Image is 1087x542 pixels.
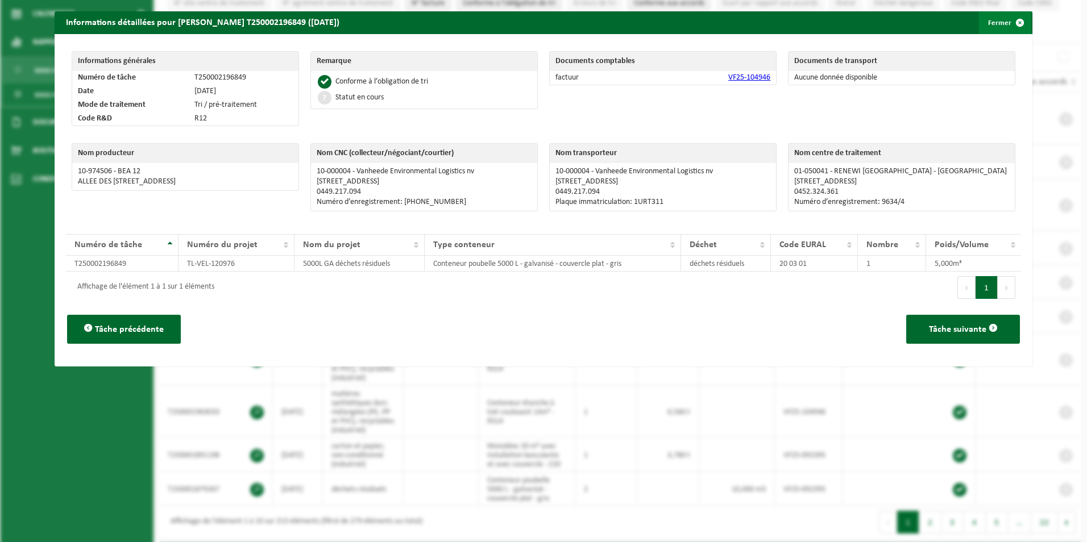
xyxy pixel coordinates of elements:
span: Type conteneur [433,240,495,249]
p: [STREET_ADDRESS] [794,177,1009,186]
span: Tâche suivante [929,325,986,334]
th: Informations générales [72,52,298,71]
p: [STREET_ADDRESS] [317,177,532,186]
span: Nombre [866,240,898,249]
td: Conteneur poubelle 5000 L - galvanisé - couvercle plat - gris [425,256,681,272]
h2: Informations détaillées pour [PERSON_NAME] T250002196849 ([DATE]) [55,11,351,33]
td: Tri / pré-traitement [189,98,298,112]
span: Nom du projet [303,240,360,249]
td: T250002196849 [66,256,179,272]
th: Documents de transport [789,52,990,71]
th: Nom producteur [72,144,298,163]
td: 5,000m³ [926,256,1021,272]
button: Tâche suivante [906,315,1020,344]
button: Fermer [979,11,1031,34]
span: Poids/Volume [935,240,989,249]
td: [DATE] [189,85,298,98]
td: 20 03 01 [771,256,857,272]
td: R12 [189,112,298,126]
p: Numéro d’enregistrement: 9634/4 [794,198,1009,207]
p: 10-000004 - Vanheede Environmental Logistics nv [317,167,532,176]
span: Numéro du projet [187,240,258,249]
p: 01-050041 - RENEWI [GEOGRAPHIC_DATA] - [GEOGRAPHIC_DATA] [794,167,1009,176]
td: factuur [550,71,639,85]
td: déchets résiduels [681,256,771,272]
button: 1 [976,276,998,299]
p: 10-000004 - Vanheede Environmental Logistics nv [555,167,770,176]
span: Code EURAL [779,240,826,249]
th: Nom CNC (collecteur/négociant/courtier) [311,144,537,163]
th: Nom transporteur [550,144,776,163]
button: Previous [957,276,976,299]
td: Code R&D [72,112,189,126]
td: 5000L GA déchets résiduels [294,256,425,272]
th: Documents comptables [550,52,776,71]
div: Statut en cours [335,94,384,102]
span: Déchet [690,240,717,249]
p: [STREET_ADDRESS] [555,177,770,186]
td: T250002196849 [189,71,298,85]
button: Next [998,276,1015,299]
td: 1 [858,256,926,272]
td: Aucune donnée disponible [789,71,1015,85]
div: Conforme à l’obligation de tri [335,78,428,86]
p: 0449.217.094 [317,187,532,197]
p: ALLEE DES [STREET_ADDRESS] [78,177,293,186]
td: Numéro de tâche [72,71,189,85]
td: Date [72,85,189,98]
td: Mode de traitement [72,98,189,112]
td: TL-VEL-120976 [179,256,295,272]
p: Plaque immatriculation: 1URT311 [555,198,770,207]
p: 10-974506 - BEA 12 [78,167,293,176]
span: Tâche précédente [95,325,164,334]
p: 0449.217.094 [555,187,770,197]
div: Affichage de l'élément 1 à 1 sur 1 éléments [72,277,214,298]
th: Nom centre de traitement [789,144,1015,163]
span: Numéro de tâche [74,240,142,249]
p: Numéro d’enregistrement: [PHONE_NUMBER] [317,198,532,207]
th: Remarque [311,52,537,71]
a: VF25-104946 [728,73,770,82]
p: 0452.324.361 [794,187,1009,197]
button: Tâche précédente [67,315,181,344]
